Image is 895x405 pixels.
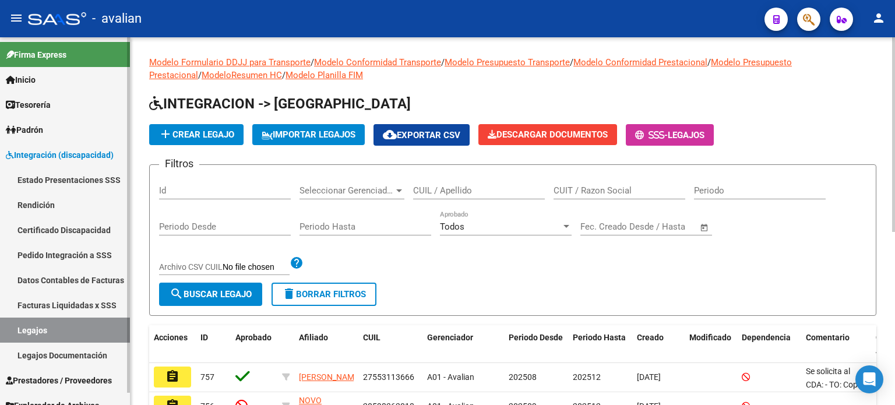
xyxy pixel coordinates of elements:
datatable-header-cell: Periodo Desde [504,325,568,364]
span: Aprobado [235,333,272,342]
span: Gerenciador [427,333,473,342]
mat-icon: cloud_download [383,128,397,142]
span: ID [200,333,208,342]
span: Integración (discapacidad) [6,149,114,161]
button: Descargar Documentos [478,124,617,145]
a: Modelo Formulario DDJJ para Transporte [149,57,311,68]
span: 27553113666 [363,372,414,382]
input: Archivo CSV CUIL [223,262,290,273]
a: ModeloResumen HC [202,70,282,80]
a: Modelo Conformidad Transporte [314,57,441,68]
span: Seleccionar Gerenciador [299,185,394,196]
span: Periodo Hasta [573,333,626,342]
span: CUIL [363,333,380,342]
datatable-header-cell: Periodo Hasta [568,325,632,364]
span: 202508 [509,372,537,382]
mat-icon: menu [9,11,23,25]
datatable-header-cell: Comentario [801,325,871,364]
datatable-header-cell: Aprobado [231,325,277,364]
span: Se solicita al CDA: - TO: Copia póliza.- [806,367,864,403]
datatable-header-cell: Modificado [685,325,737,364]
span: IMPORTAR LEGAJOS [262,129,355,140]
button: Buscar Legajo [159,283,262,306]
h3: Filtros [159,156,199,172]
button: Exportar CSV [373,124,470,146]
button: IMPORTAR LEGAJOS [252,124,365,145]
button: Borrar Filtros [272,283,376,306]
span: Firma Express [6,48,66,61]
span: - [635,130,668,140]
span: INTEGRACION -> [GEOGRAPHIC_DATA] [149,96,411,112]
span: Padrón [6,124,43,136]
span: Exportar CSV [383,130,460,140]
input: Fecha fin [638,221,695,232]
mat-icon: delete [282,287,296,301]
span: - avalian [92,6,142,31]
span: Tesorería [6,98,51,111]
span: Buscar Legajo [170,289,252,300]
div: Open Intercom Messenger [855,365,883,393]
span: Comentario [806,333,850,342]
button: Crear Legajo [149,124,244,145]
mat-icon: search [170,287,184,301]
span: [DATE] [637,372,661,382]
span: Creado [637,333,664,342]
span: 757 [200,372,214,382]
datatable-header-cell: Acciones [149,325,196,364]
button: -Legajos [626,124,714,146]
span: Periodo Desde [509,333,563,342]
button: Open calendar [698,221,711,234]
span: Crear Legajo [158,129,234,140]
span: [PERSON_NAME] [299,372,361,382]
span: Acciones [154,333,188,342]
mat-icon: add [158,127,172,141]
datatable-header-cell: ID [196,325,231,364]
span: A01 - Avalian [427,372,474,382]
datatable-header-cell: Creado [632,325,685,364]
a: Modelo Planilla FIM [286,70,363,80]
datatable-header-cell: Afiliado [294,325,358,364]
span: Prestadores / Proveedores [6,374,112,387]
span: Afiliado [299,333,328,342]
a: Modelo Conformidad Prestacional [573,57,707,68]
span: 202512 [573,372,601,382]
mat-icon: assignment [165,369,179,383]
datatable-header-cell: Dependencia [737,325,801,364]
span: Borrar Filtros [282,289,366,300]
span: Legajos [668,130,704,140]
span: Todos [440,221,464,232]
a: Modelo Presupuesto Transporte [445,57,570,68]
mat-icon: person [872,11,886,25]
mat-icon: help [290,256,304,270]
input: Fecha inicio [580,221,628,232]
span: Modificado [689,333,731,342]
datatable-header-cell: CUIL [358,325,422,364]
datatable-header-cell: Gerenciador [422,325,504,364]
span: Archivo CSV CUIL [159,262,223,272]
span: Inicio [6,73,36,86]
span: Dependencia [742,333,791,342]
span: Descargar Documentos [488,129,608,140]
